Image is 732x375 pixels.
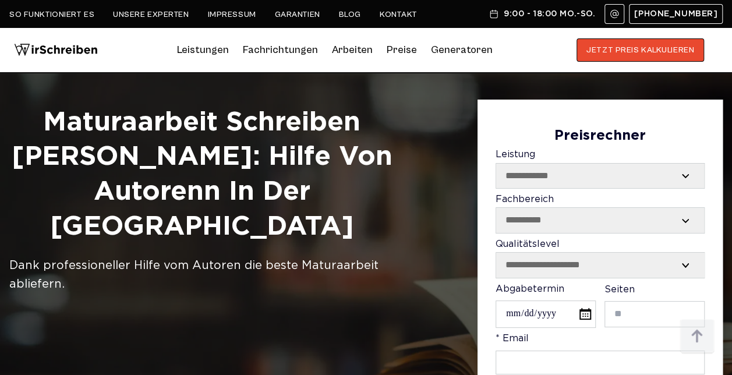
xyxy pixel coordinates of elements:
[496,194,705,234] label: Fachbereich
[604,285,635,294] span: Seiten
[610,9,619,19] img: Email
[496,334,705,374] label: * Email
[113,10,189,19] a: Unsere Experten
[504,9,595,19] span: 9:00 - 18:00 Mo.-So.
[380,10,418,19] a: Kontakt
[577,38,704,62] button: JETZT PREIS KALKULIEREN
[243,41,318,59] a: Fachrichtungen
[431,41,493,59] a: Generatoren
[9,10,94,19] a: So funktioniert es
[629,4,723,24] a: [PHONE_NUMBER]
[9,105,395,245] h1: Maturaarbeit Schreiben [PERSON_NAME]: Hilfe von Autorenn in der [GEOGRAPHIC_DATA]
[9,256,395,293] div: Dank professioneller Hilfe vom Autoren die beste Maturaarbeit abliefern.
[332,41,373,59] a: Arbeiten
[496,351,705,374] input: * Email
[14,38,98,62] img: logo wirschreiben
[275,10,320,19] a: Garantien
[339,10,361,19] a: Blog
[496,253,705,277] select: Qualitätslevel
[680,319,715,354] img: button top
[496,128,705,144] div: Preisrechner
[634,9,717,19] span: [PHONE_NUMBER]
[387,44,417,56] a: Preise
[177,41,229,59] a: Leistungen
[496,239,705,278] label: Qualitätslevel
[208,10,256,19] a: Impressum
[496,300,596,328] input: Abgabetermin
[496,150,705,189] label: Leistung
[496,208,704,232] select: Fachbereich
[496,284,596,328] label: Abgabetermin
[489,9,499,19] img: Schedule
[496,164,704,188] select: Leistung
